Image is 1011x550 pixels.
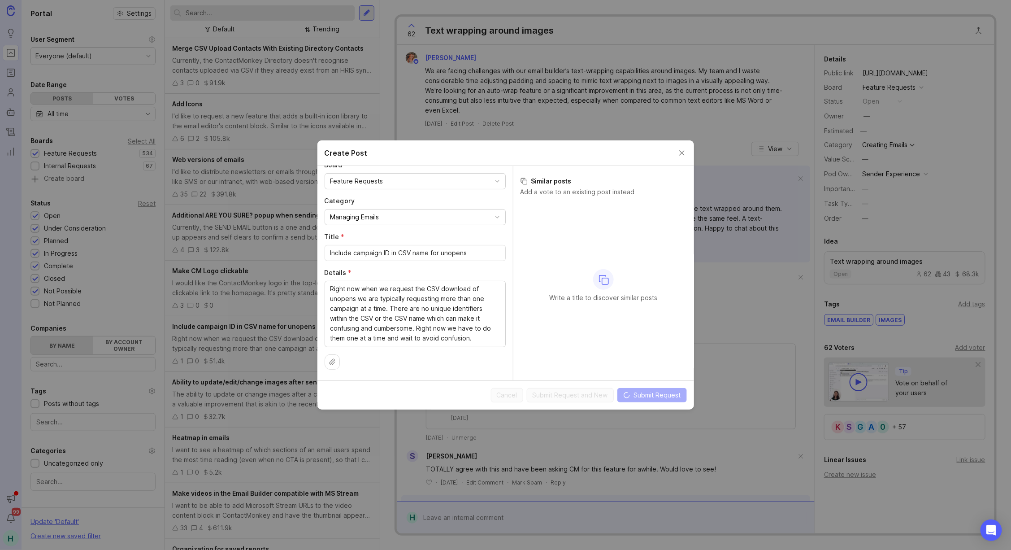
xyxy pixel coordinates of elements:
[325,148,368,158] h2: Create Post
[330,284,500,343] textarea: Right now when we request the CSV download of unopens we are typically requesting more than one c...
[521,188,687,196] p: Add a vote to an existing post instead
[325,269,352,276] span: Details (required)
[330,212,379,222] div: Managing Emails
[521,177,687,186] h3: Similar posts
[981,519,1002,541] div: Open Intercom Messenger
[330,248,500,258] input: Short, descriptive title
[677,148,687,158] button: Close create post modal
[325,196,506,205] label: Category
[330,176,383,186] div: Feature Requests
[325,233,345,240] span: Title (required)
[550,293,658,302] p: Write a title to discover similar posts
